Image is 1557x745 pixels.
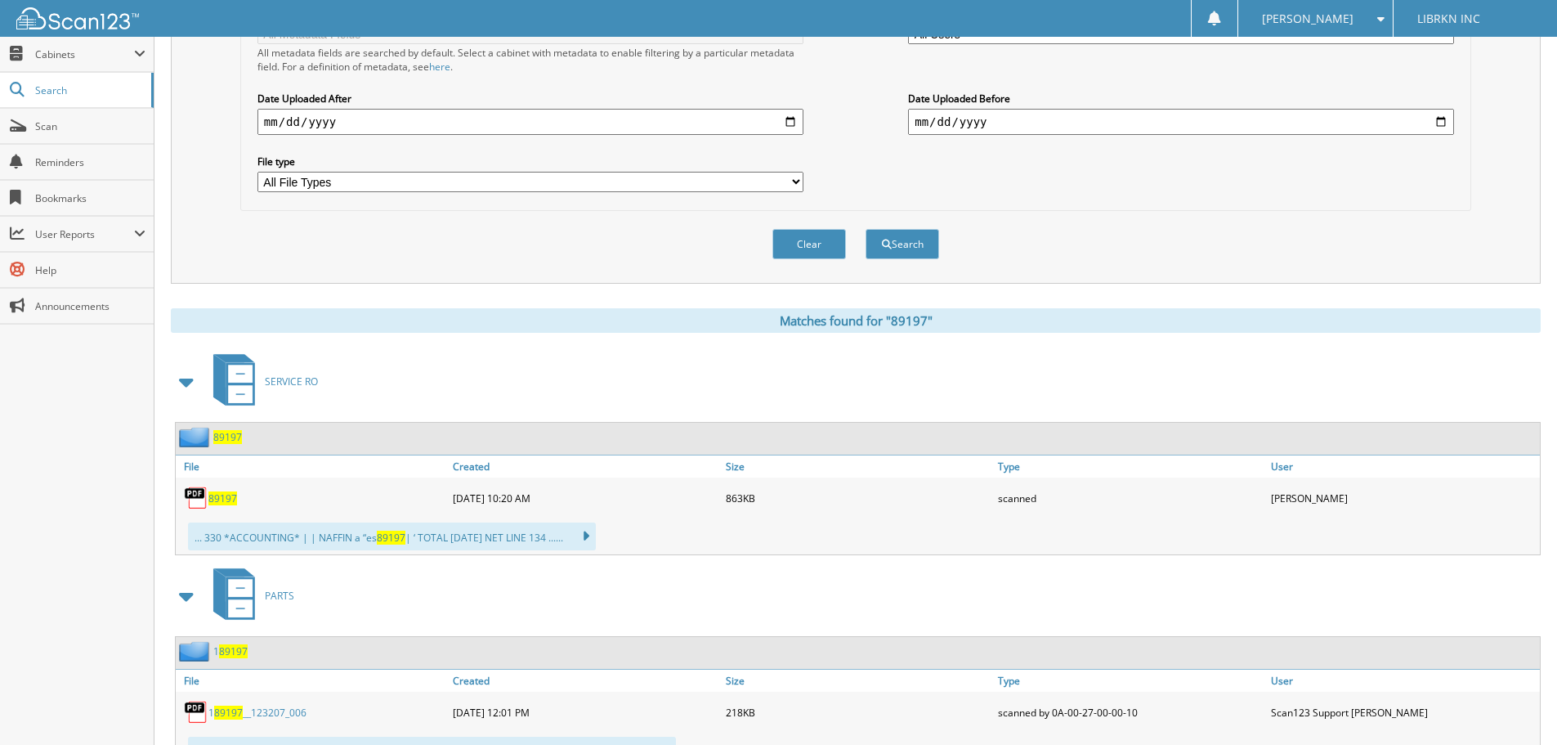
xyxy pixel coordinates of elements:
img: folder2.png [179,427,213,447]
span: 89197 [377,531,405,545]
div: [PERSON_NAME] [1267,482,1540,514]
label: File type [257,155,803,168]
a: 89197 [208,491,237,505]
span: Announcements [35,299,145,313]
a: Created [449,670,722,692]
div: ... 330 *ACCOUNTING* | | NAFFIN a “es | ‘ TOTAL [DATE] NET LINE 134 ...... [188,523,596,550]
input: start [257,109,803,135]
button: Search [866,229,939,259]
a: 189197 [213,644,248,658]
a: SERVICE RO [204,349,318,414]
span: Reminders [35,155,145,169]
div: [DATE] 12:01 PM [449,696,722,729]
a: User [1267,456,1540,478]
span: User Reports [35,227,134,241]
span: SERVICE RO [265,375,318,388]
div: 218KB [722,696,995,729]
button: Clear [772,229,846,259]
a: 89197 [213,430,242,444]
div: [DATE] 10:20 AM [449,482,722,514]
a: here [429,60,450,74]
a: PARTS [204,563,294,628]
a: User [1267,670,1540,692]
div: All metadata fields are searched by default. Select a cabinet with metadata to enable filtering b... [257,46,803,74]
img: PDF.png [184,700,208,725]
img: PDF.png [184,486,208,510]
a: Type [994,670,1267,692]
a: Size [722,670,995,692]
input: end [908,109,1454,135]
a: File [176,670,449,692]
span: Help [35,263,145,277]
a: Created [449,456,722,478]
img: scan123-logo-white.svg [16,7,139,29]
span: 89197 [219,644,248,658]
a: Size [722,456,995,478]
a: File [176,456,449,478]
div: scanned by 0A-00-27-00-00-10 [994,696,1267,729]
img: folder2.png [179,641,213,662]
div: 863KB [722,482,995,514]
span: [PERSON_NAME] [1262,14,1353,24]
span: LIBRKN INC [1417,14,1480,24]
label: Date Uploaded Before [908,92,1454,105]
span: 89197 [214,706,243,720]
span: Scan [35,119,145,133]
span: Cabinets [35,47,134,61]
div: Matches found for "89197" [171,308,1541,333]
span: Bookmarks [35,191,145,205]
a: Type [994,456,1267,478]
label: Date Uploaded After [257,92,803,105]
span: Search [35,83,143,97]
div: Scan123 Support [PERSON_NAME] [1267,696,1540,729]
span: PARTS [265,589,294,603]
a: 189197__123207_006 [208,706,306,720]
div: scanned [994,482,1267,514]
